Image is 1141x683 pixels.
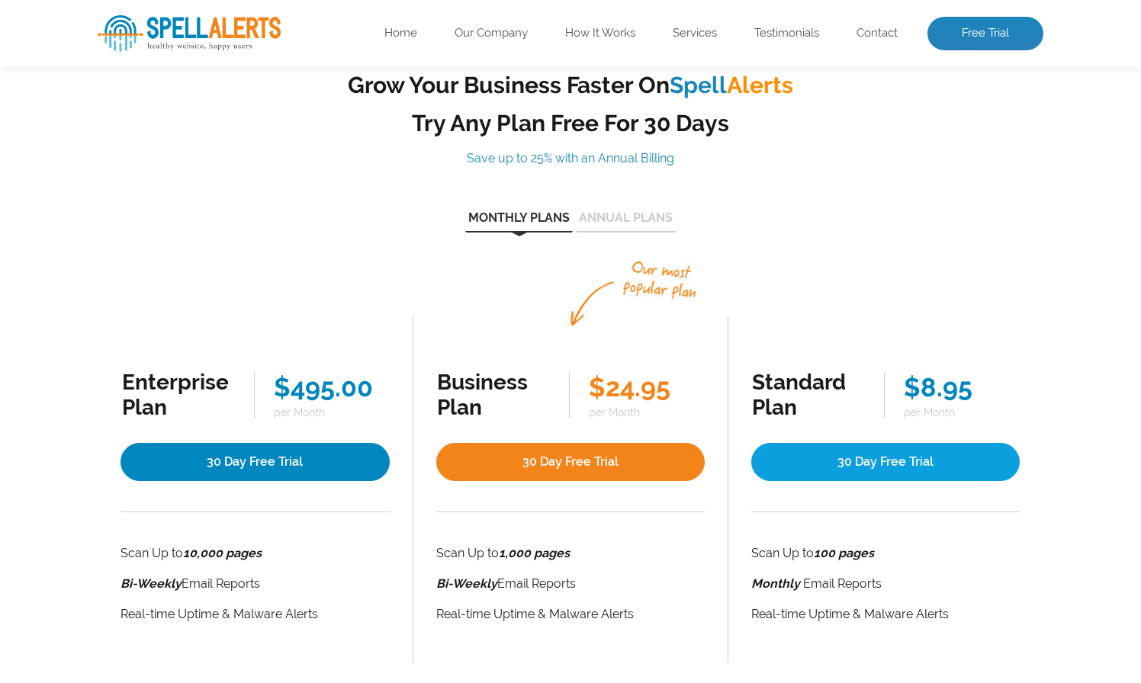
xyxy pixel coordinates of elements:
li: Email Reports [121,573,390,595]
div: $495.00 [274,372,388,402]
a: 30 Day Free Trial [436,443,705,481]
a: How It Works [565,26,635,41]
li: Email Reports [751,573,1020,595]
i: Bi-Weekly [121,576,182,591]
li: Real-time Uptime & Malware Alerts [436,604,705,625]
li: Scan Up to [436,543,705,564]
button: Annual Plans [576,212,676,232]
a: Home [384,26,417,41]
li: Scan Up to [751,543,1020,564]
li: Scan Up to [121,543,390,564]
div: Business Plan [437,370,550,420]
a: 30 Day Free Trial [751,443,1020,481]
span: per Month [589,406,703,418]
span: per Month [904,406,1018,418]
span: Alerts [727,72,793,98]
span: Save up to 25% with an Annual Billing [467,151,674,165]
h2: Try Any Plan Free For 30 Days [334,110,807,136]
a: Free Trial [927,17,1043,50]
div: Standard Plan [752,370,865,420]
strong: 1,000 pages [499,546,570,560]
h2: Grow Your Business Faster On [334,72,807,98]
li: Email Reports [436,573,705,595]
a: Our Company [455,26,528,41]
strong: Monthly [751,576,800,591]
a: Services [673,26,717,41]
span: Spell [670,72,727,98]
button: Monthly Plans [465,212,573,232]
img: SpellAlerts [98,15,281,52]
i: Bi-Weekly [436,576,497,591]
li: Real-time Uptime & Malware Alerts [121,604,390,625]
strong: 10,000 pages [183,546,262,560]
li: Real-time Uptime & Malware Alerts [751,604,1020,625]
div: Enterprise Plan [122,370,235,420]
strong: 100 pages [814,546,874,560]
a: Testimonials [754,26,819,41]
span: per Month [274,406,388,418]
div: $8.95 [904,372,1018,402]
a: 30 Day Free Trial [121,443,390,481]
a: Contact [857,26,898,41]
div: $24.95 [589,372,703,402]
